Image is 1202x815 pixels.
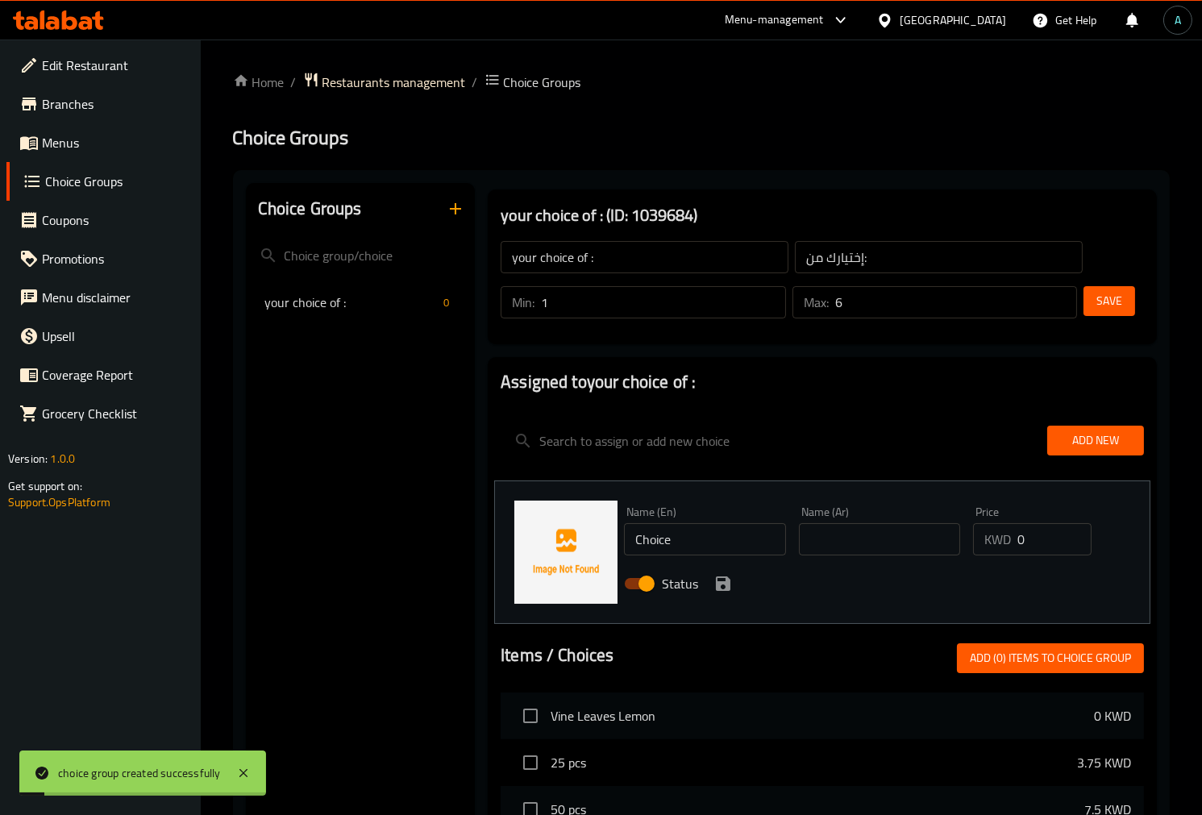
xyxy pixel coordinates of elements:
[45,172,188,191] span: Choice Groups
[6,46,201,85] a: Edit Restaurant
[501,420,1034,461] input: search
[711,572,735,596] button: save
[322,73,466,92] span: Restaurants management
[662,574,698,593] span: Status
[501,202,1144,228] h3: your choice of : (ID: 1039684)
[501,370,1144,394] h2: Assigned to your choice of :
[246,235,476,277] input: search
[437,295,455,310] span: 0
[551,706,1094,726] span: Vine Leaves Lemon
[42,365,188,385] span: Coverage Report
[957,643,1144,673] button: Add (0) items to choice group
[514,699,547,733] span: Select choice
[42,404,188,423] span: Grocery Checklist
[42,249,188,268] span: Promotions
[1017,523,1091,555] input: Please enter price
[501,643,613,667] h2: Items / Choices
[6,278,201,317] a: Menu disclaimer
[42,210,188,230] span: Coupons
[265,293,437,312] span: your choice of :
[42,326,188,346] span: Upsell
[984,530,1011,549] p: KWD
[259,197,362,221] h2: Choice Groups
[1096,291,1122,311] span: Save
[1094,706,1131,726] p: 0 KWD
[6,123,201,162] a: Menus
[233,73,285,92] a: Home
[233,72,1170,93] nav: breadcrumb
[1175,11,1181,29] span: A
[1060,430,1131,451] span: Add New
[1077,753,1131,772] p: 3.75 KWD
[1047,426,1144,455] button: Add New
[504,73,581,92] span: Choice Groups
[8,448,48,469] span: Version:
[6,85,201,123] a: Branches
[472,73,478,92] li: /
[8,492,110,513] a: Support.OpsPlatform
[6,317,201,356] a: Upsell
[514,746,547,780] span: Select choice
[799,523,961,555] input: Enter name Ar
[804,293,829,312] p: Max:
[8,476,82,497] span: Get support on:
[233,119,349,156] span: Choice Groups
[42,133,188,152] span: Menus
[58,764,221,782] div: choice group created successfully
[551,753,1077,772] span: 25 pcs
[437,293,455,312] div: Choices
[303,72,466,93] a: Restaurants management
[246,283,476,322] div: your choice of :0
[50,448,75,469] span: 1.0.0
[42,94,188,114] span: Branches
[6,162,201,201] a: Choice Groups
[512,293,534,312] p: Min:
[6,394,201,433] a: Grocery Checklist
[6,356,201,394] a: Coverage Report
[6,201,201,239] a: Coupons
[624,523,786,555] input: Enter name En
[6,239,201,278] a: Promotions
[725,10,824,30] div: Menu-management
[970,648,1131,668] span: Add (0) items to choice group
[900,11,1006,29] div: [GEOGRAPHIC_DATA]
[1083,286,1135,316] button: Save
[42,56,188,75] span: Edit Restaurant
[42,288,188,307] span: Menu disclaimer
[291,73,297,92] li: /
